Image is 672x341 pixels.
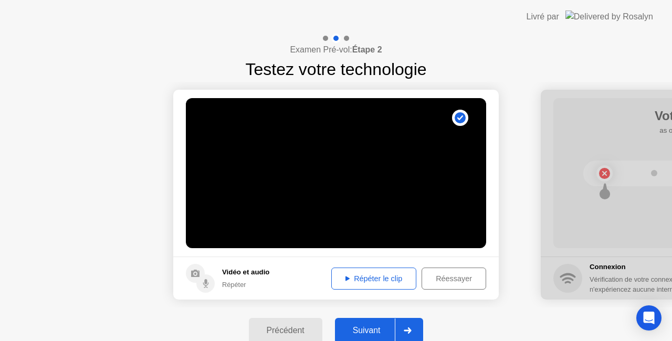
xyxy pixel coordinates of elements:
[565,10,653,23] img: Delivered by Rosalyn
[335,274,413,283] div: Répéter le clip
[245,57,426,82] h1: Testez votre technologie
[252,326,319,335] div: Précédent
[222,280,269,290] div: Répéter
[527,10,559,23] div: Livré par
[331,268,416,290] button: Répéter le clip
[636,305,661,331] div: Open Intercom Messenger
[422,268,486,290] button: Réessayer
[290,44,382,56] h4: Examen Pré-vol:
[338,326,395,335] div: Suivant
[222,267,269,278] h5: Vidéo et audio
[425,274,482,283] div: Réessayer
[352,45,382,54] b: Étape 2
